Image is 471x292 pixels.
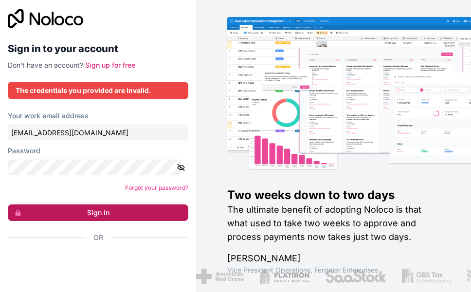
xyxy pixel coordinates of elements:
[227,187,440,203] h1: Two weeks down to two days
[325,269,386,284] img: /assets/saastock-C6Zbiodz.png
[8,204,188,221] button: Sign in
[85,61,135,69] a: Sign up for free
[16,86,181,95] div: The credentials you provided are invalid.
[196,269,243,284] img: /assets/american-red-cross-BAupjrZR.png
[125,184,188,191] a: Forgot your password?
[8,125,188,140] input: Email address
[227,203,440,244] h2: The ultimate benefit of adopting Noloco is that what used to take two weeks to approve and proces...
[8,160,181,175] input: Password
[402,269,452,284] img: /assets/gbstax-C-GtDUiK.png
[8,61,83,69] span: Don't have an account?
[259,269,310,284] img: /assets/flatiron-C8eUkumj.png
[93,233,103,242] span: Or
[227,265,440,275] h1: Vice President Operations , Fergmar Enterprises
[8,40,188,57] h2: Sign in to your account
[3,253,193,274] iframe: Sign in with Google Button
[8,146,40,156] label: Password
[227,252,440,265] h1: [PERSON_NAME]
[8,111,89,121] label: Your work email address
